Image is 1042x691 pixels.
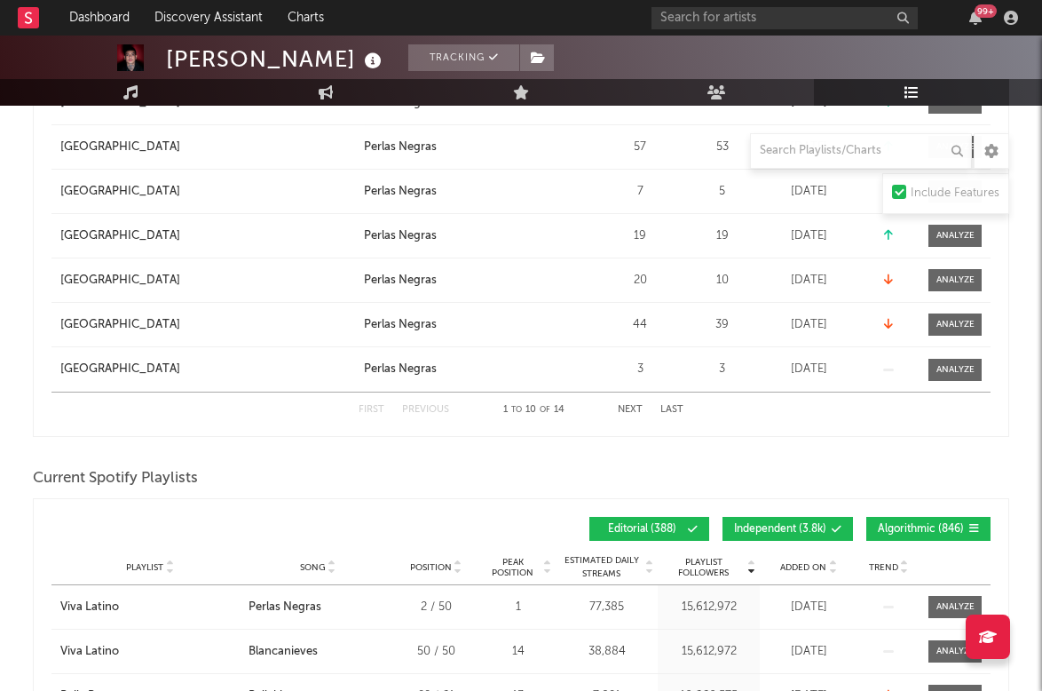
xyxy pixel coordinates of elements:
span: Algorithmic ( 846 ) [878,524,964,535]
a: [GEOGRAPHIC_DATA] [60,316,355,334]
a: Perlas Negras [364,361,591,378]
div: 20 [600,272,680,290]
span: Independent ( 3.8k ) [734,524,826,535]
span: Song [300,562,326,573]
div: [DATE] [764,316,853,334]
button: Last [660,405,683,415]
a: Viva Latino [60,599,240,616]
button: Previous [402,405,449,415]
a: Viva Latino [60,643,240,661]
div: [GEOGRAPHIC_DATA] [60,272,180,290]
div: [PERSON_NAME] [166,44,386,74]
div: [GEOGRAPHIC_DATA] [60,227,180,245]
div: 50 / 50 [396,643,476,661]
span: to [511,406,522,414]
span: Added On [780,562,826,573]
a: Perlas Negras [364,272,591,290]
button: Algorithmic(846) [866,517,991,541]
div: 77,385 [560,599,653,616]
div: 5 [689,183,755,201]
div: 2 / 50 [396,599,476,616]
div: [DATE] [764,361,853,378]
span: Playlist [126,562,163,573]
div: [GEOGRAPHIC_DATA] [60,361,180,378]
div: Include Features [911,183,999,204]
div: Perlas Negras [364,227,437,245]
div: Perlas Negras [364,316,437,334]
div: 15,612,972 [662,643,755,661]
div: 53 [689,139,755,156]
span: Trend [869,562,898,573]
button: 99+ [969,11,982,25]
div: Viva Latino [60,643,119,661]
a: Perlas Negras [364,183,591,201]
span: Editorial ( 388 ) [601,524,683,535]
div: [DATE] [764,272,853,290]
span: Current Spotify Playlists [33,468,198,489]
span: of [540,406,550,414]
div: [DATE] [764,599,853,616]
a: Perlas Negras [364,139,591,156]
div: 38,884 [560,643,653,661]
div: 99 + [975,4,997,18]
div: Blancanieves [249,643,318,661]
div: [GEOGRAPHIC_DATA] [60,183,180,201]
div: 1 [485,599,551,616]
div: 10 [689,272,755,290]
button: Independent(3.8k) [722,517,853,541]
div: Perlas Negras [364,272,437,290]
input: Search for artists [651,7,918,29]
div: [DATE] [764,643,853,661]
a: Perlas Negras [364,227,591,245]
a: [GEOGRAPHIC_DATA] [60,139,355,156]
div: 19 [689,227,755,245]
span: Peak Position [485,557,541,578]
div: 15,612,972 [662,599,755,616]
div: 7 [600,183,680,201]
input: Search Playlists/Charts [750,133,972,169]
div: 44 [600,316,680,334]
div: 39 [689,316,755,334]
a: Perlas Negras [364,316,591,334]
a: [GEOGRAPHIC_DATA] [60,183,355,201]
div: [GEOGRAPHIC_DATA] [60,316,180,334]
div: 14 [485,643,551,661]
button: Tracking [408,44,519,71]
div: Viva Latino [60,599,119,616]
button: Editorial(388) [589,517,709,541]
span: Playlist Followers [662,557,745,578]
div: Perlas Negras [249,599,321,616]
div: 57 [600,139,680,156]
div: Perlas Negras [364,361,437,378]
div: 19 [600,227,680,245]
a: [GEOGRAPHIC_DATA] [60,272,355,290]
div: 1 10 14 [485,400,582,421]
div: Perlas Negras [364,139,437,156]
span: Estimated Daily Streams [560,554,643,581]
button: First [359,405,384,415]
span: Position [410,562,452,573]
a: [GEOGRAPHIC_DATA] [60,361,355,378]
a: [GEOGRAPHIC_DATA] [60,227,355,245]
div: [GEOGRAPHIC_DATA] [60,139,180,156]
button: Next [618,405,643,415]
div: 3 [600,361,680,378]
div: [DATE] [764,227,853,245]
div: Perlas Negras [364,183,437,201]
div: [DATE] [764,183,853,201]
div: 3 [689,361,755,378]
